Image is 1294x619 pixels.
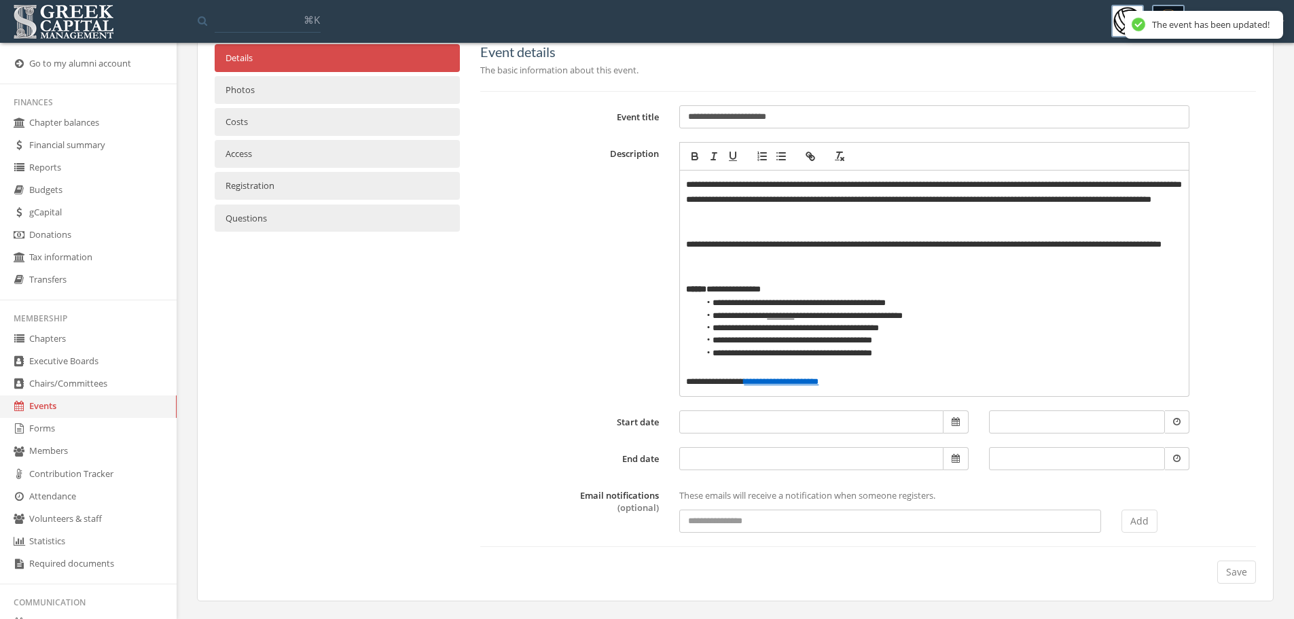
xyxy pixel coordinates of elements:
[470,106,669,124] label: Event title
[480,44,1256,59] h5: Event details
[215,108,460,136] a: Costs
[470,448,669,465] label: End date
[215,172,460,200] a: Registration
[580,489,659,514] label: Email notifications
[1121,510,1157,533] button: Add
[617,501,659,514] span: (optional)
[215,44,460,72] a: Details
[679,488,1190,503] p: These emails will receive a notification when someone registers.
[215,76,460,104] a: Photos
[470,411,669,429] label: Start date
[215,140,460,168] a: Access
[1217,561,1256,584] button: Save
[215,205,460,232] a: Questions
[470,143,669,160] label: Description
[304,13,320,26] span: ⌘K
[1193,5,1284,28] div: [PERSON_NAME]
[1152,19,1270,31] div: The event has been updated!
[480,63,1256,77] p: The basic information about this event.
